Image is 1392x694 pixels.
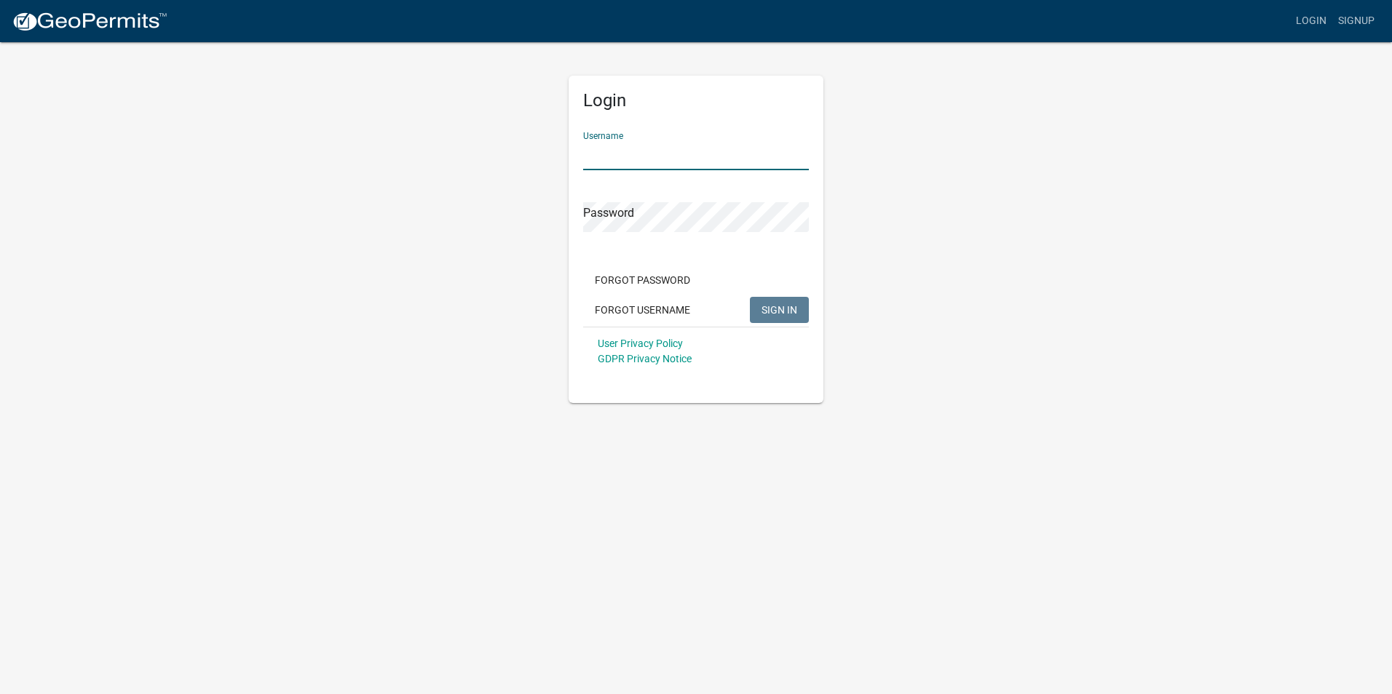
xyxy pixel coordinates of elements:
[1290,7,1332,35] a: Login
[583,90,809,111] h5: Login
[598,353,692,364] a: GDPR Privacy Notice
[598,338,683,349] a: User Privacy Policy
[1332,7,1380,35] a: Signup
[583,267,702,293] button: Forgot Password
[750,297,809,323] button: SIGN IN
[762,303,797,315] span: SIGN IN
[583,297,702,323] button: Forgot Username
